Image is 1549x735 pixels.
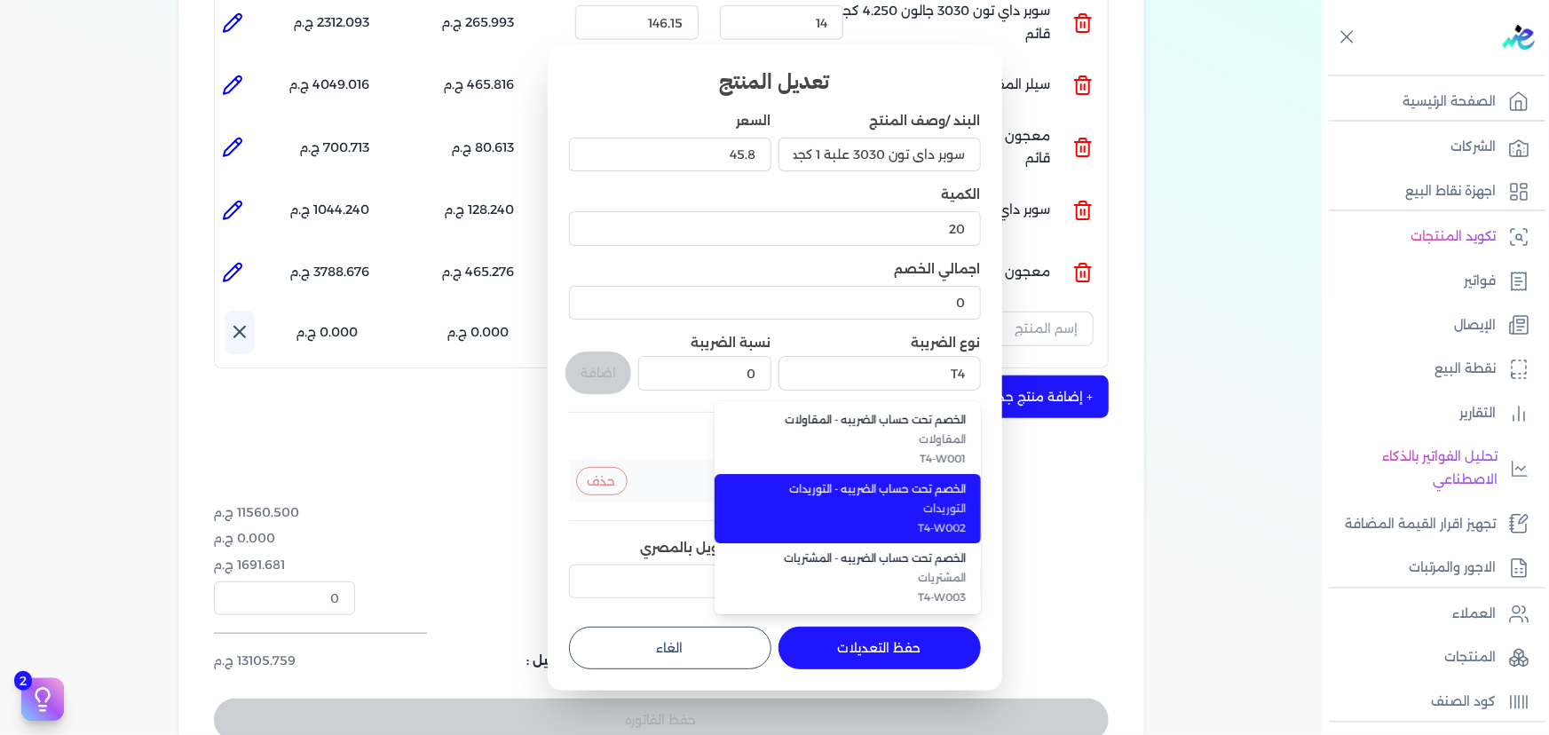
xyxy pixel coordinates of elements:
[778,334,981,352] label: نوع الضريبة
[576,467,628,495] button: حذف
[750,589,967,605] span: T4-W003
[778,356,981,390] input: اختر نوع الضريبة
[569,565,771,598] input: سعر التحويل بالمصري
[778,356,981,397] button: اختر نوع الضريبة
[778,627,981,669] button: حفظ التعديلات
[750,431,967,447] span: المقاولات
[569,211,981,245] input: الكمية
[569,627,771,669] button: الغاء
[750,520,967,536] span: T4-W002
[750,550,967,566] span: الخصم تحت حساب الضريبه - المشتريات
[641,540,771,556] label: سعر التحويل بالمصري
[778,138,981,171] input: البند /وصف المنتج
[895,261,981,277] label: اجمالي الخصم
[692,335,771,351] label: نسبة الضريبة
[750,451,967,467] span: T4-W001
[750,481,967,497] span: الخصم تحت حساب الضريبه - التوريدات
[750,570,967,586] span: المشتريات
[569,66,981,98] h3: تعديل المنتج
[569,138,771,171] input: السعر
[569,427,981,453] h4: الضرائب المضافة:
[638,356,771,390] input: نسبة الضريبة
[715,401,981,614] ul: اختر نوع الضريبة
[737,113,771,129] label: السعر
[870,113,981,129] label: البند /وصف المنتج
[750,412,967,428] span: الخصم تحت حساب الضريبه - المقاولات
[569,286,981,320] input: اجمالي الخصم
[750,501,967,517] span: التوريدات
[942,186,981,202] label: الكمية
